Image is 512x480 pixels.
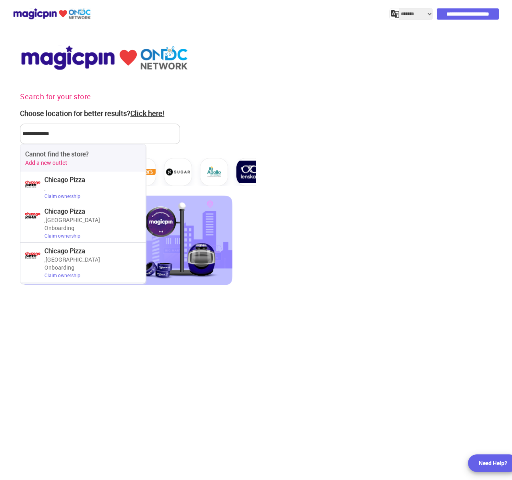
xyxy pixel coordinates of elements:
[44,256,100,264] div: , [GEOGRAPHIC_DATA]
[44,232,100,239] div: Claim ownership
[24,175,41,192] img: Xbv40utYHHJQHIQ3WOXiE_JZ-VNwZf4va50kDPxzAcHcwKGH9LtiDg_5yUhSkaRGPZrB64fy3YS4WIZ9JgJ_zyYLEGXYe6UNy...
[130,108,164,118] u: Click here!
[20,46,188,70] img: ondc-logo-new.85ceabc7.svg
[200,158,228,186] img: icon
[164,158,192,186] img: icon
[44,224,100,232] div: Onboarding
[44,264,100,272] div: Onboarding
[20,108,164,119] div: Choose location for better results?
[24,246,41,264] img: Xbv40utYHHJQHIQ3WOXiE_JZ-VNwZf4va50kDPxzAcHcwKGH9LtiDg_5yUhSkaRGPZrB64fy3YS4WIZ9JgJ_zyYLEGXYe6UNy...
[25,149,141,159] p: Cannot find the store?
[44,206,100,216] div: Chicago Pizza
[236,158,264,186] img: icon
[44,272,100,279] div: Claim ownership
[44,184,85,192] div: ,
[24,206,41,224] img: Xbv40utYHHJQHIQ3WOXiE_JZ-VNwZf4va50kDPxzAcHcwKGH9LtiDg_5yUhSkaRGPZrB64fy3YS4WIZ9JgJ_zyYLEGXYe6UNy...
[44,246,100,256] div: Chicago Pizza
[44,216,100,224] div: , [GEOGRAPHIC_DATA]
[13,7,91,21] img: ondc-logo-new-small.8a59708e.svg
[391,10,399,18] img: j2MGCQAAAABJRU5ErkJggg==
[44,192,85,200] div: Claim ownership
[25,159,141,167] p: Add a new outlet
[20,90,256,104] h3: Search for your store
[44,175,85,184] div: Chicago Pizza
[479,459,507,467] div: Need Help?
